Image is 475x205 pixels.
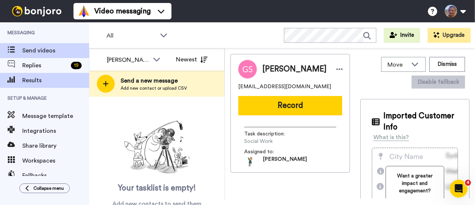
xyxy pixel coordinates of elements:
span: Add new contact or upload CSV [121,85,187,91]
span: Imported Customer Info [383,110,458,133]
button: Upgrade [427,28,471,43]
span: Social Work [244,138,315,145]
span: Fallbacks [22,171,89,180]
span: Task description : [244,130,296,138]
span: [PERSON_NAME] [262,64,327,75]
span: [EMAIL_ADDRESS][DOMAIN_NAME] [238,83,331,90]
span: Assigned to: [244,148,296,156]
span: Your tasklist is empty! [118,183,196,194]
button: Record [238,96,342,115]
div: 19 [71,62,82,69]
div: [PERSON_NAME] [107,55,149,64]
button: Newest [170,52,213,67]
button: Invite [384,28,420,43]
div: What is this? [373,133,409,142]
span: Workspaces [22,156,89,165]
img: 4f32d8f4-0333-4524-bff2-317a11f1aa2b-1618226646.jpg [244,156,255,167]
span: Collapse menu [33,185,64,191]
span: Integrations [22,126,89,135]
img: bj-logo-header-white.svg [9,6,65,16]
span: 4 [465,180,471,186]
iframe: Intercom live chat [450,180,468,198]
img: vm-color.svg [78,5,90,17]
span: Send a new message [121,76,187,85]
span: Replies [22,61,68,70]
span: [PERSON_NAME] [263,156,307,167]
span: All [107,31,156,40]
span: Want a greater impact and engagement? [392,172,438,195]
span: Results [22,76,89,85]
button: Dismiss [429,57,465,72]
span: Message template [22,112,89,121]
img: Image of Georgina Smith [238,60,257,79]
img: ready-set-action.png [120,118,194,177]
button: Disable fallback [412,76,465,89]
span: Share library [22,141,89,150]
span: Video messaging [94,6,151,16]
button: Collapse menu [19,183,70,193]
span: Send videos [22,46,89,55]
span: Move [387,60,407,69]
